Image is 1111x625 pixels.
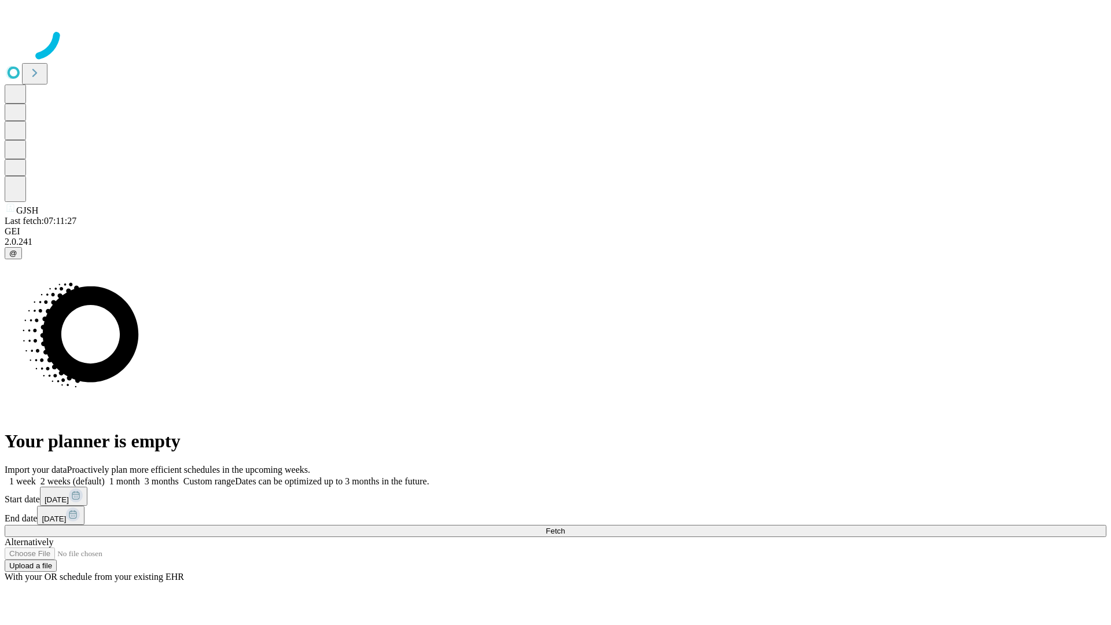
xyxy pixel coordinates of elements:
[40,487,87,506] button: [DATE]
[5,525,1106,537] button: Fetch
[5,465,67,475] span: Import your data
[45,495,69,504] span: [DATE]
[109,476,140,486] span: 1 month
[9,249,17,258] span: @
[67,465,310,475] span: Proactively plan more efficient schedules in the upcoming weeks.
[183,476,235,486] span: Custom range
[145,476,179,486] span: 3 months
[9,476,36,486] span: 1 week
[5,247,22,259] button: @
[5,216,76,226] span: Last fetch: 07:11:27
[41,476,105,486] span: 2 weeks (default)
[5,572,184,582] span: With your OR schedule from your existing EHR
[5,431,1106,452] h1: Your planner is empty
[5,506,1106,525] div: End date
[37,506,84,525] button: [DATE]
[5,560,57,572] button: Upload a file
[16,205,38,215] span: GJSH
[546,527,565,535] span: Fetch
[5,487,1106,506] div: Start date
[235,476,429,486] span: Dates can be optimized up to 3 months in the future.
[42,514,66,523] span: [DATE]
[5,537,53,547] span: Alternatively
[5,237,1106,247] div: 2.0.241
[5,226,1106,237] div: GEI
